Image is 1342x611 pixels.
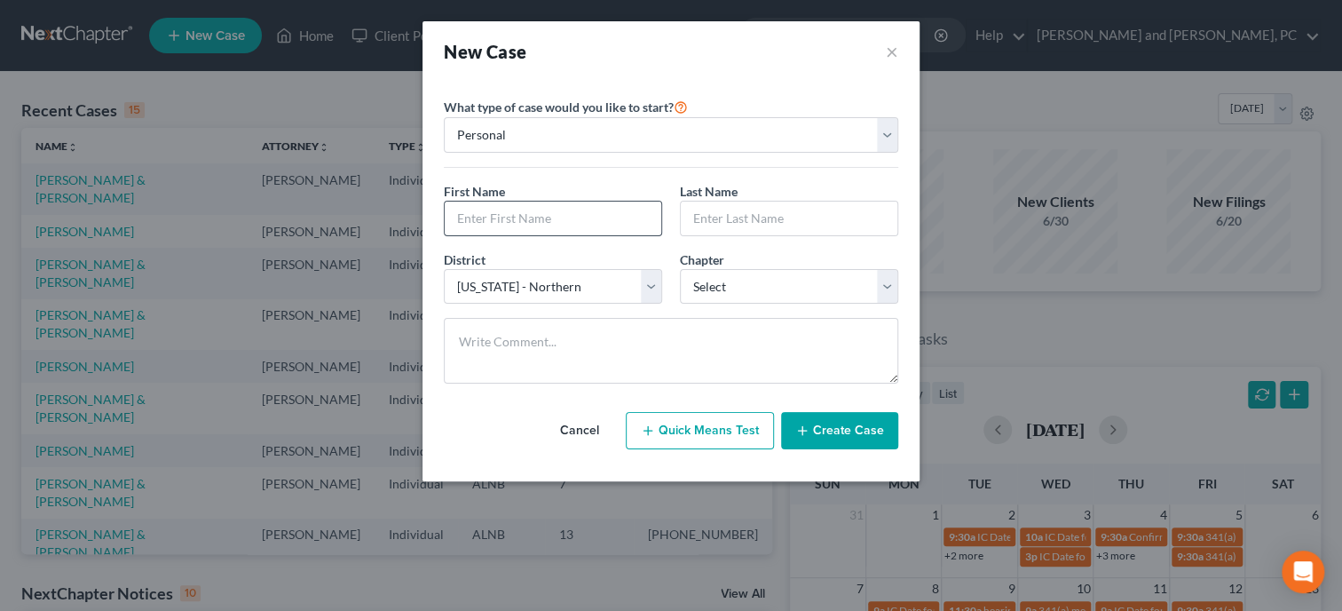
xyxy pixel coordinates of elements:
div: Open Intercom Messenger [1282,551,1324,593]
label: What type of case would you like to start? [444,96,688,117]
button: Cancel [541,413,619,448]
span: Last Name [680,184,738,199]
button: × [886,39,898,64]
span: Chapter [680,252,724,267]
button: Create Case [781,412,898,449]
span: First Name [444,184,505,199]
input: Enter First Name [445,202,661,235]
span: District [444,252,485,267]
strong: New Case [444,41,526,62]
input: Enter Last Name [681,202,897,235]
button: Quick Means Test [626,412,774,449]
